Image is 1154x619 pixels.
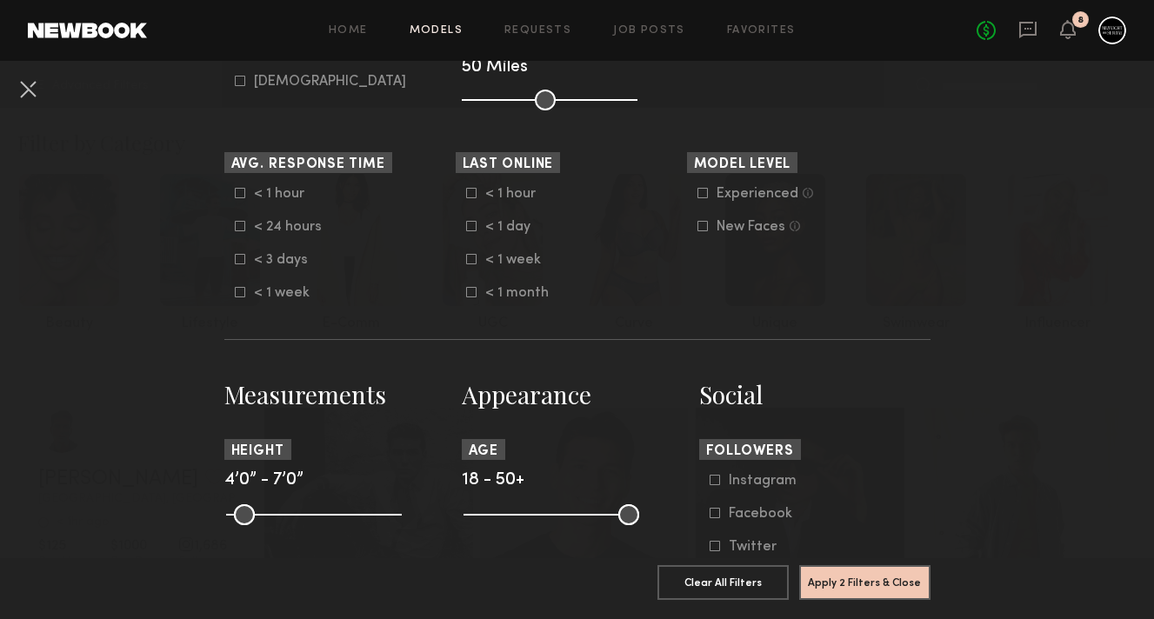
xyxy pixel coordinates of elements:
div: Facebook [729,509,797,519]
button: Apply 2 Filters & Close [799,565,931,600]
div: [DEMOGRAPHIC_DATA] [254,77,406,87]
div: < 1 hour [485,189,553,199]
h3: Measurements [224,378,456,411]
div: 8 [1077,16,1084,25]
div: New Faces [717,222,785,232]
button: Clear All Filters [657,565,789,600]
div: < 1 month [485,288,553,298]
a: Requests [504,25,571,37]
div: Experienced [717,189,798,199]
span: 18 - 50+ [462,472,524,489]
a: Favorites [727,25,796,37]
h3: Social [699,378,931,411]
div: < 24 hours [254,222,322,232]
div: Twitter [729,542,797,552]
div: < 1 week [254,288,322,298]
div: < 1 hour [254,189,322,199]
a: Models [410,25,463,37]
a: Job Posts [613,25,685,37]
a: Home [329,25,368,37]
span: 4’0” - 7’0” [224,472,304,489]
span: Followers [706,445,794,458]
div: Instagram [729,476,797,486]
span: Model Level [694,158,791,171]
span: Height [231,445,284,458]
div: < 3 days [254,255,322,265]
div: 50 Miles [462,60,693,76]
div: < 1 day [485,222,553,232]
span: Age [469,445,499,458]
span: Last Online [463,158,554,171]
common-close-button: Cancel [14,75,42,106]
button: Cancel [14,75,42,103]
h3: Appearance [462,378,693,411]
span: Avg. Response Time [231,158,385,171]
div: < 1 week [485,255,553,265]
